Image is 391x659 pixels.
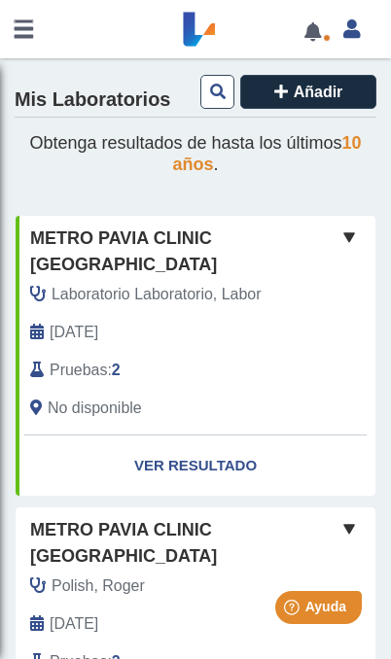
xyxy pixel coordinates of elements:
[50,321,98,344] span: 2025-08-27
[29,133,361,174] span: Obtenga resultados de hasta los últimos .
[294,84,343,100] span: Añadir
[48,397,142,420] span: No disponible
[16,435,375,497] a: Ver Resultado
[112,362,121,378] b: 2
[30,517,338,570] span: Metro Pavia Clinic [GEOGRAPHIC_DATA]
[218,583,370,638] iframe: Help widget launcher
[15,88,170,112] h4: Mis Laboratorios
[30,225,338,278] span: Metro Pavia Clinic [GEOGRAPHIC_DATA]
[172,133,361,174] span: 10 años
[240,75,376,109] button: Añadir
[50,359,107,382] span: Pruebas
[52,574,145,598] span: Polish, Roger
[50,612,98,636] span: 2023-03-15
[16,359,316,382] div: :
[52,283,262,306] span: Laboratorio Laboratorio, Labor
